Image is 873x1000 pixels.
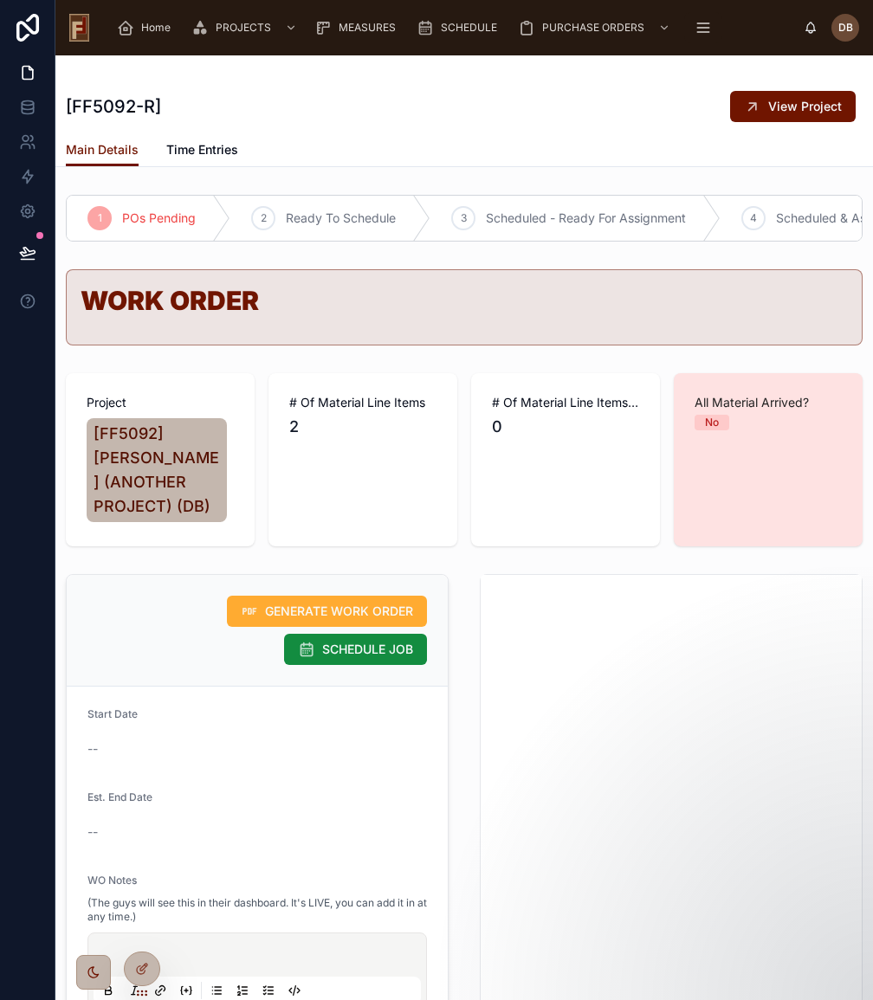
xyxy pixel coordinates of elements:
[284,634,427,665] button: SCHEDULE JOB
[87,823,98,841] span: --
[87,418,227,522] a: [FF5092] [PERSON_NAME] (ANOTHER PROJECT) (DB)
[87,874,137,887] span: WO Notes
[289,394,436,411] span: # Of Material Line Items
[492,394,639,411] span: # Of Material Line Items Fulfilled
[289,415,436,439] span: 2
[768,98,842,115] span: View Project
[542,21,644,35] span: PURCHASE ORDERS
[730,91,856,122] button: View Project
[166,134,238,169] a: Time Entries
[186,12,306,43] a: PROJECTS
[87,896,427,924] span: (The guys will see this in their dashboard. It's LIVE, you can add it in at any time.)
[87,790,152,803] span: Est. End Date
[227,596,427,627] button: GENERATE WORK ORDER
[141,21,171,35] span: Home
[66,134,139,167] a: Main Details
[103,9,804,47] div: scrollable content
[216,21,271,35] span: PROJECTS
[705,415,719,430] div: No
[265,603,413,620] span: GENERATE WORK ORDER
[750,211,757,225] span: 4
[339,21,396,35] span: MEASURES
[87,394,234,411] span: Project
[261,211,267,225] span: 2
[461,211,467,225] span: 3
[112,12,183,43] a: Home
[309,12,408,43] a: MEASURES
[87,740,98,758] span: --
[81,287,848,313] div: # WORK ORDER
[122,210,196,227] span: POs Pending
[66,94,161,119] h1: [FF5092-R]
[695,394,842,411] span: All Material Arrived?
[441,21,497,35] span: SCHEDULE
[286,210,396,227] span: Ready To Schedule
[87,707,138,720] span: Start Date
[98,211,102,225] span: 1
[513,12,679,43] a: PURCHASE ORDERS
[94,422,220,519] span: [FF5092] [PERSON_NAME] (ANOTHER PROJECT) (DB)
[322,641,413,658] span: SCHEDULE JOB
[411,12,509,43] a: SCHEDULE
[166,141,238,158] span: Time Entries
[486,210,686,227] span: Scheduled - Ready For Assignment
[81,287,848,313] h1: WORK ORDER
[492,415,639,439] span: 0
[838,21,853,35] span: DB
[69,14,89,42] img: App logo
[66,141,139,158] span: Main Details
